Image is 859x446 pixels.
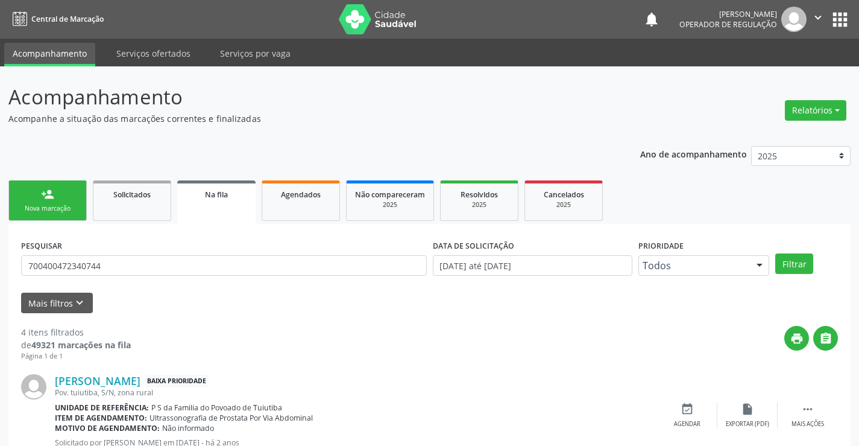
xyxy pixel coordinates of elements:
strong: 49321 marcações na fila [31,339,131,351]
img: img [781,7,807,32]
div: Exportar (PDF) [726,420,769,428]
div: [PERSON_NAME] [679,9,777,19]
span: Agendados [281,190,321,200]
a: [PERSON_NAME] [55,374,140,387]
div: 2025 [355,200,425,209]
b: Motivo de agendamento: [55,423,160,433]
div: Agendar [674,420,700,428]
button: Mais filtroskeyboard_arrow_down [21,293,93,314]
span: Central de Marcação [31,14,104,24]
div: Nova marcação [17,204,78,213]
a: Central de Marcação [8,9,104,29]
span: Não informado [162,423,214,433]
span: P S da Familia do Povoado de Tuiutiba [151,403,282,413]
span: Resolvidos [461,190,498,200]
a: Acompanhamento [4,43,95,66]
div: Pov. tuiutiba, S/N, zona rural [55,387,657,398]
button: print [784,326,809,351]
span: Operador de regulação [679,19,777,30]
button:  [807,7,829,32]
i: insert_drive_file [741,403,754,416]
b: Item de agendamento: [55,413,147,423]
i: event_available [681,403,694,416]
button: apps [829,9,851,30]
button: Filtrar [775,253,813,274]
span: Todos [643,260,745,272]
span: Não compareceram [355,190,425,200]
button: notifications [643,11,660,28]
label: Prioridade [638,237,684,255]
span: Baixa Prioridade [145,375,209,387]
p: Ano de acompanhamento [640,146,747,161]
div: 2025 [533,200,594,209]
a: Serviços por vaga [212,43,299,64]
i:  [819,332,832,345]
i:  [811,11,825,24]
div: Mais ações [791,420,824,428]
input: Nome, CNS [21,255,427,276]
span: Solicitados [113,190,151,200]
a: Serviços ofertados [108,43,199,64]
img: img [21,374,46,400]
i:  [801,403,814,416]
b: Unidade de referência: [55,403,149,413]
span: Ultrassonografia de Prostata Por Via Abdominal [149,413,313,423]
button: Relatórios [785,100,846,121]
input: Selecione um intervalo [433,255,632,276]
p: Acompanhe a situação das marcações correntes e finalizadas [8,112,598,125]
div: 4 itens filtrados [21,326,131,339]
div: person_add [41,188,54,201]
i: keyboard_arrow_down [73,296,86,310]
label: DATA DE SOLICITAÇÃO [433,237,514,255]
p: Acompanhamento [8,82,598,112]
span: Na fila [205,190,228,200]
div: 2025 [449,200,509,209]
span: Cancelados [544,190,584,200]
div: de [21,339,131,351]
div: Página 1 de 1 [21,351,131,362]
button:  [813,326,838,351]
label: PESQUISAR [21,237,62,255]
i: print [790,332,804,345]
